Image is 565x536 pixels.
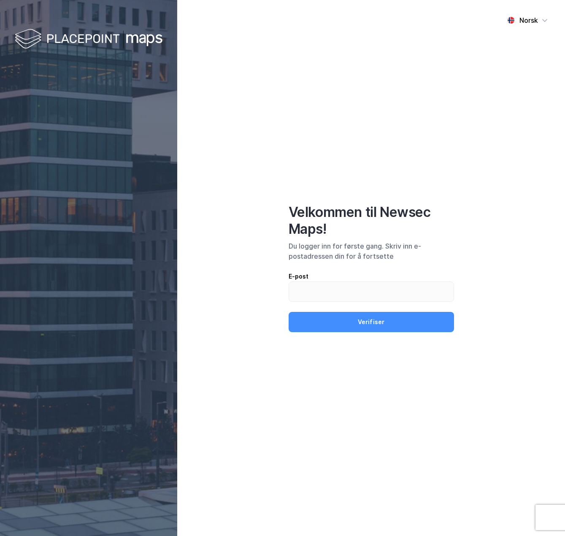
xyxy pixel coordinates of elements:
div: Norsk [519,15,538,25]
img: logo-white.f07954bde2210d2a523dddb988cd2aa7.svg [15,27,162,52]
div: Velkommen til Newsec Maps! [289,204,454,238]
div: Du logger inn for første gang. Skriv inn e-postadressen din for å fortsette [289,241,454,261]
div: E-post [289,271,454,282]
iframe: Chat Widget [523,495,565,536]
button: Verifiser [289,312,454,332]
